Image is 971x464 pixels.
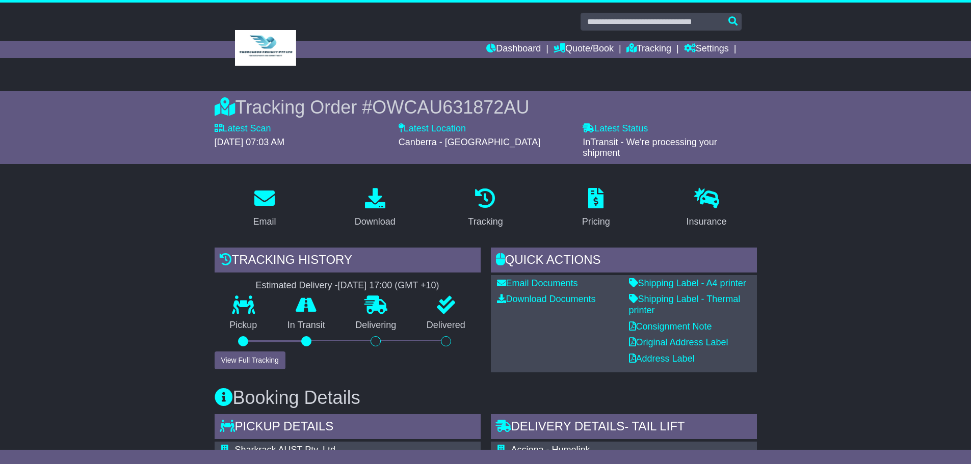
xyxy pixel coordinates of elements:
div: Tracking history [215,248,481,275]
p: In Transit [272,320,340,331]
span: - Tail Lift [624,419,685,433]
button: View Full Tracking [215,351,285,369]
label: Latest Location [399,123,466,134]
h3: Booking Details [215,388,757,408]
label: Latest Status [583,123,648,134]
span: OWCAU631872AU [372,97,529,118]
span: Canberra - [GEOGRAPHIC_DATA] [399,137,540,147]
div: Estimated Delivery - [215,280,481,291]
div: [DATE] 17:00 (GMT +10) [338,280,439,291]
a: Consignment Note [629,321,712,332]
a: Shipping Label - Thermal printer [629,294,741,315]
div: Pickup Details [215,414,481,442]
a: Original Address Label [629,337,728,347]
label: Latest Scan [215,123,271,134]
div: Download [355,215,396,229]
span: Sharkrack AUST Pty. Ltd. [235,445,338,455]
a: Address Label [629,353,695,364]
div: Tracking Order # [215,96,757,118]
span: Acciona - Humelink [511,445,590,455]
p: Delivering [340,320,412,331]
a: Insurance [680,184,733,232]
a: Quote/Book [554,41,614,58]
div: Quick Actions [491,248,757,275]
span: InTransit - We're processing your shipment [583,137,717,158]
p: Pickup [215,320,273,331]
a: Download [348,184,402,232]
span: [DATE] 07:03 AM [215,137,285,147]
a: Settings [684,41,729,58]
a: Email Documents [497,278,578,288]
div: Insurance [687,215,727,229]
div: Pricing [582,215,610,229]
div: Delivery Details [491,414,757,442]
a: Email [246,184,282,232]
a: Shipping Label - A4 printer [629,278,746,288]
a: Pricing [575,184,617,232]
a: Download Documents [497,294,596,304]
div: Tracking [468,215,503,229]
p: Delivered [411,320,481,331]
a: Dashboard [486,41,541,58]
div: Email [253,215,276,229]
a: Tracking [461,184,509,232]
a: Tracking [626,41,671,58]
